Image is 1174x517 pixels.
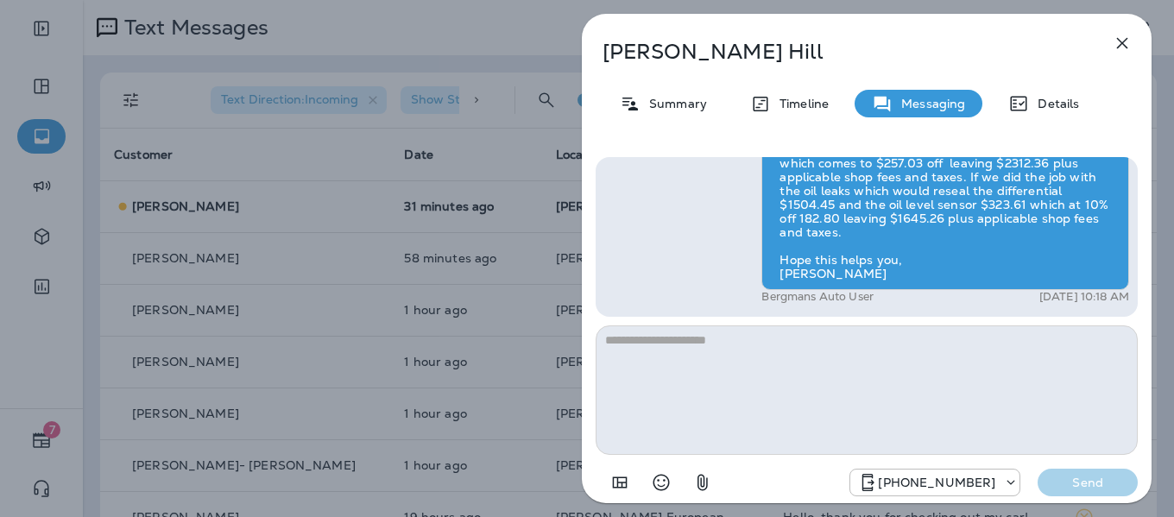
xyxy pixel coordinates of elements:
[893,97,965,110] p: Messaging
[771,97,829,110] p: Timeline
[603,40,1074,64] p: [PERSON_NAME] Hill
[761,290,874,304] p: Bergmans Auto User
[1029,97,1079,110] p: Details
[878,476,995,489] p: [PHONE_NUMBER]
[603,465,637,500] button: Add in a premade template
[641,97,707,110] p: Summary
[850,472,1019,493] div: +1 (813) 428-9920
[644,465,679,500] button: Select an emoji
[1039,290,1129,304] p: [DATE] 10:18 AM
